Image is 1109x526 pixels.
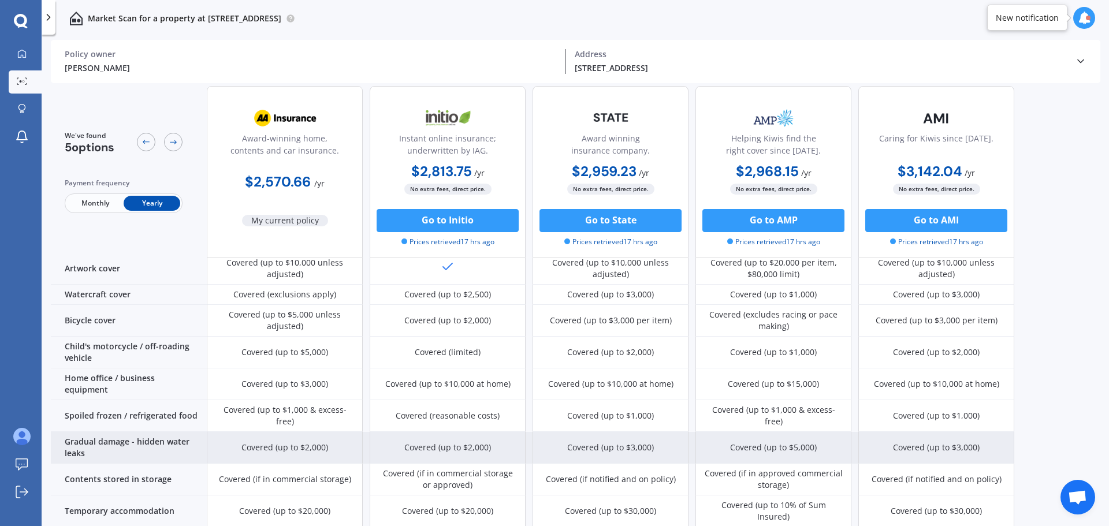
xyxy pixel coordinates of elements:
div: Covered (up to $3,000) [893,442,980,453]
div: Instant online insurance; underwritten by IAG. [379,132,516,161]
div: Covered (up to $30,000) [891,505,982,517]
span: We've found [65,130,114,141]
div: [PERSON_NAME] [65,62,556,74]
div: Covered (if notified and on policy) [872,473,1002,485]
img: State-text-1.webp [572,104,649,131]
div: Watercraft cover [51,285,207,305]
div: Artwork cover [51,253,207,285]
div: Covered (up to $1,000 & excess-free) [704,404,843,427]
div: Covered (up to $3,000) [241,378,328,390]
div: Covered (up to $10,000 unless adjusted) [215,257,354,280]
div: Covered (up to $2,000) [567,346,654,358]
div: Covered (up to $2,000) [893,346,980,358]
div: Covered (up to $2,000) [404,442,491,453]
div: Covered (exclusions apply) [233,289,336,300]
div: Covered (up to $20,000) [239,505,330,517]
b: $2,570.66 [245,173,311,191]
div: Payment frequency [65,177,183,189]
div: Covered (excludes racing or pace making) [704,309,843,332]
span: My current policy [242,215,328,226]
div: Covered (up to $15,000) [728,378,819,390]
div: Caring for Kiwis since [DATE]. [879,132,993,161]
div: New notification [996,12,1059,24]
b: $2,813.75 [411,162,472,180]
div: Covered (up to $3,000 per item) [876,315,998,326]
span: Yearly [124,196,180,211]
div: Covered (up to $2,000) [241,442,328,453]
span: No extra fees, direct price. [893,184,980,195]
button: Go to State [539,209,682,232]
div: Covered (up to 10% of Sum Insured) [704,499,843,523]
div: Covered (if notified and on policy) [546,473,676,485]
img: AA.webp [247,104,323,133]
div: [STREET_ADDRESS] [575,62,1066,74]
span: 5 options [65,140,114,155]
span: / yr [965,167,975,178]
div: Covered (limited) [415,346,481,358]
span: / yr [639,167,649,178]
div: Covered (up to $1,000) [893,410,980,421]
span: Prices retrieved 17 hrs ago [564,237,657,247]
div: Covered (reasonable costs) [396,410,500,421]
div: Award-winning home, contents and car insurance. [217,132,353,161]
div: Covered (up to $5,000) [730,442,817,453]
span: / yr [801,167,812,178]
div: Open chat [1060,480,1095,514]
b: $3,142.04 [898,162,962,180]
div: Home office / business equipment [51,368,207,400]
span: / yr [314,178,325,189]
div: Covered (up to $10,000 at home) [874,378,999,390]
div: Contents stored in storage [51,464,207,495]
div: Covered (up to $10,000 at home) [548,378,673,390]
div: Covered (up to $3,000 per item) [550,315,672,326]
div: Gradual damage - hidden water leaks [51,432,207,464]
div: Bicycle cover [51,305,207,337]
div: Covered (up to $10,000 unless adjusted) [867,257,1006,280]
p: Market Scan for a property at [STREET_ADDRESS] [88,13,281,24]
div: Covered (up to $1,000) [730,289,817,300]
button: Go to Initio [377,209,519,232]
div: Covered (if in commercial storage) [219,473,351,485]
div: Covered (up to $20,000) [402,505,493,517]
div: Covered (up to $20,000 per item, $80,000 limit) [704,257,843,280]
div: Covered (up to $1,000) [567,410,654,421]
div: Covered (up to $5,000 unless adjusted) [215,309,354,332]
button: Go to AMP [702,209,844,232]
b: $2,968.15 [736,162,799,180]
div: Covered (up to $10,000 at home) [385,378,511,390]
span: Prices retrieved 17 hrs ago [890,237,983,247]
img: AOh14Gh2W273NKqhEbfIJhiGpnQ6kjupn9Ac9BCtTJ1Z3w=s96-c [13,428,31,445]
div: Covered (up to $1,000) [730,346,817,358]
img: home-and-contents.b802091223b8502ef2dd.svg [69,12,83,25]
div: Child's motorcycle / off-roading vehicle [51,337,207,368]
div: Policy owner [65,49,556,59]
div: Covered (if in commercial storage or approved) [378,468,517,491]
div: Address [575,49,1066,59]
span: / yr [474,167,485,178]
div: Covered (up to $1,000 & excess-free) [215,404,354,427]
span: Prices retrieved 17 hrs ago [401,237,494,247]
div: Covered (up to $5,000) [241,346,328,358]
div: Covered (up to $30,000) [565,505,656,517]
span: Monthly [67,196,124,211]
button: Go to AMI [865,209,1007,232]
div: Covered (up to $2,000) [404,315,491,326]
div: Covered (up to $3,000) [567,442,654,453]
div: Covered (up to $3,000) [893,289,980,300]
div: Covered (up to $10,000 unless adjusted) [541,257,680,280]
span: No extra fees, direct price. [730,184,817,195]
div: Helping Kiwis find the right cover since [DATE]. [705,132,842,161]
img: Initio.webp [410,104,486,133]
img: AMP.webp [735,104,812,133]
div: Covered (up to $3,000) [567,289,654,300]
img: AMI-text-1.webp [898,104,974,133]
span: No extra fees, direct price. [567,184,654,195]
span: No extra fees, direct price. [404,184,492,195]
div: Covered (up to $2,500) [404,289,491,300]
div: Spoiled frozen / refrigerated food [51,400,207,432]
div: Covered (if in approved commercial storage) [704,468,843,491]
div: Award winning insurance company. [542,132,679,161]
b: $2,959.23 [572,162,637,180]
span: Prices retrieved 17 hrs ago [727,237,820,247]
